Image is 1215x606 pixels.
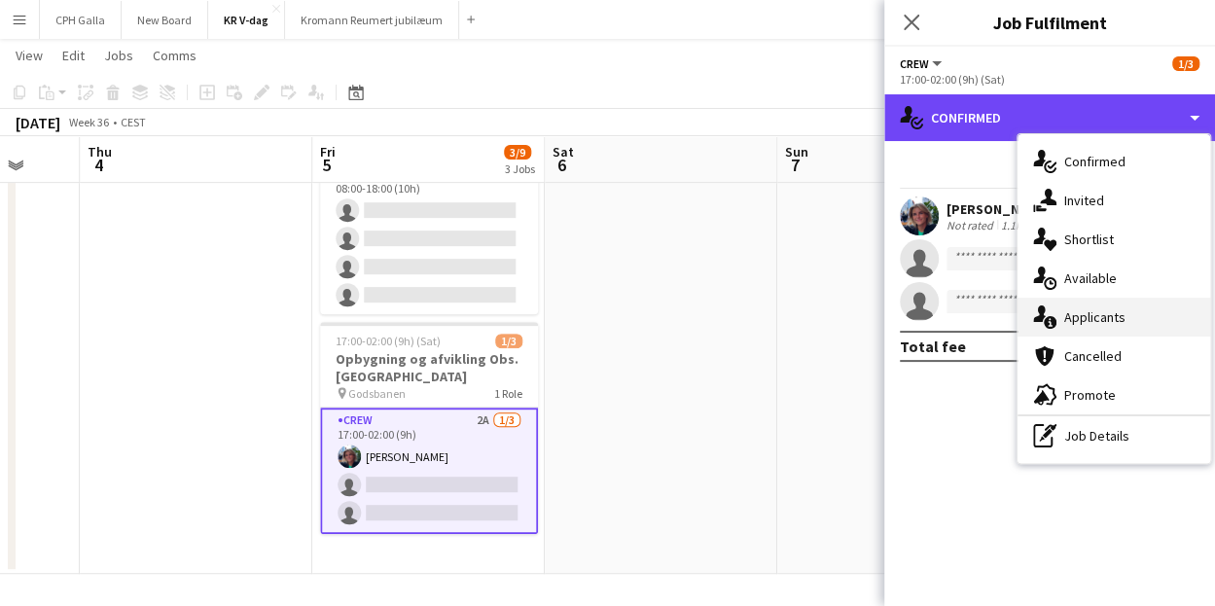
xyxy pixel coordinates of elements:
[285,1,459,39] button: Kromann Reumert jubilæum
[320,143,336,160] span: Fri
[317,154,336,176] span: 5
[900,56,945,71] button: Crew
[947,218,997,232] div: Not rated
[153,47,197,64] span: Comms
[88,143,112,160] span: Thu
[553,143,574,160] span: Sat
[505,161,535,176] div: 3 Jobs
[884,10,1215,35] h3: Job Fulfilment
[550,154,574,176] span: 6
[997,218,1035,232] div: 1.1km
[494,386,522,401] span: 1 Role
[495,334,522,348] span: 1/3
[104,47,133,64] span: Jobs
[782,154,808,176] span: 7
[8,43,51,68] a: View
[208,1,285,39] button: KR V-dag
[320,350,538,385] h3: Opbygning og afvikling Obs. [GEOGRAPHIC_DATA]
[1018,220,1210,259] div: Shortlist
[96,43,141,68] a: Jobs
[947,200,1050,218] div: [PERSON_NAME]
[1172,56,1199,71] span: 1/3
[504,145,531,160] span: 3/9
[1018,298,1210,337] div: Applicants
[64,115,113,129] span: Week 36
[1018,375,1210,414] div: Promote
[16,113,60,132] div: [DATE]
[900,56,929,71] span: Crew
[320,322,538,534] app-job-card: 17:00-02:00 (9h) (Sat)1/3Opbygning og afvikling Obs. [GEOGRAPHIC_DATA] Godsbanen1 RoleCrew2A1/317...
[54,43,92,68] a: Edit
[16,47,43,64] span: View
[1018,416,1210,455] div: Job Details
[900,337,966,356] div: Total fee
[1018,142,1210,181] div: Confirmed
[85,154,112,176] span: 4
[62,47,85,64] span: Edit
[900,72,1199,87] div: 17:00-02:00 (9h) (Sat)
[884,94,1215,141] div: Confirmed
[122,1,208,39] button: New Board
[145,43,204,68] a: Comms
[785,143,808,160] span: Sun
[320,163,538,314] app-card-role: Opbygning0/408:00-18:00 (10h)
[320,408,538,534] app-card-role: Crew2A1/317:00-02:00 (9h)[PERSON_NAME]
[121,115,146,129] div: CEST
[336,334,441,348] span: 17:00-02:00 (9h) (Sat)
[320,78,538,314] app-job-card: 08:00-18:00 (10h)0/4Opbygningsvagt OBS i [GEOGRAPHIC_DATA] Godsbanen1 RoleOpbygning0/408:00-18:00...
[1018,181,1210,220] div: Invited
[1018,337,1210,375] div: Cancelled
[40,1,122,39] button: CPH Galla
[348,386,406,401] span: Godsbanen
[1018,259,1210,298] div: Available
